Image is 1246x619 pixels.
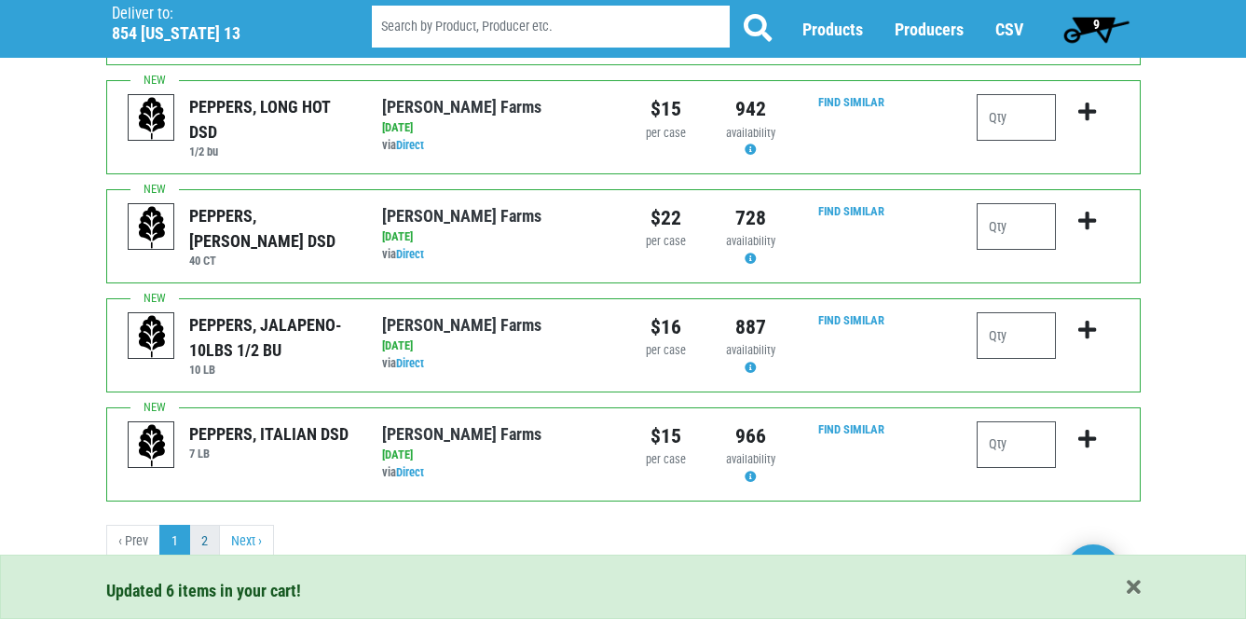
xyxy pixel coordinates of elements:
[895,20,964,39] a: Producers
[722,421,779,451] div: 966
[189,144,354,158] h6: 1/2 bu
[129,313,175,360] img: placeholder-variety-43d6402dacf2d531de610a020419775a.svg
[722,94,779,124] div: 942
[382,228,609,246] div: [DATE]
[112,23,324,44] h5: 854 [US_STATE] 13
[977,94,1056,141] input: Qty
[722,203,779,233] div: 728
[106,578,1141,603] div: Updated 6 items in your cart!
[637,94,694,124] div: $15
[637,125,694,143] div: per case
[637,342,694,360] div: per case
[396,356,424,370] a: Direct
[159,525,190,558] a: 1
[726,234,775,248] span: availability
[382,447,609,464] div: [DATE]
[396,247,424,261] a: Direct
[382,355,609,373] div: via
[112,5,324,23] p: Deliver to:
[637,312,694,342] div: $16
[189,363,354,377] h6: 10 LB
[637,203,694,233] div: $22
[977,421,1056,468] input: Qty
[726,126,775,140] span: availability
[129,422,175,469] img: placeholder-variety-43d6402dacf2d531de610a020419775a.svg
[382,315,541,335] a: [PERSON_NAME] Farms
[818,204,884,218] a: Find Similar
[382,424,541,444] a: [PERSON_NAME] Farms
[1055,10,1138,48] a: 9
[396,465,424,479] a: Direct
[977,203,1056,250] input: Qty
[977,312,1056,359] input: Qty
[818,422,884,436] a: Find Similar
[382,337,609,355] div: [DATE]
[189,94,354,144] div: PEPPERS, LONG HOT DSD
[189,254,354,268] h6: 40 CT
[382,206,541,226] a: [PERSON_NAME] Farms
[995,20,1023,39] a: CSV
[818,313,884,327] a: Find Similar
[382,97,541,117] a: [PERSON_NAME] Farms
[637,421,694,451] div: $15
[382,137,609,155] div: via
[106,525,1141,558] nav: pager
[637,233,694,251] div: per case
[818,95,884,109] a: Find Similar
[189,203,354,254] div: PEPPERS, [PERSON_NAME] DSD
[396,138,424,152] a: Direct
[219,525,274,558] a: next
[189,447,349,461] h6: 7 LB
[129,204,175,251] img: placeholder-variety-43d6402dacf2d531de610a020419775a.svg
[189,421,349,447] div: PEPPERS, ITALIAN DSD
[382,246,609,264] div: via
[726,452,775,466] span: availability
[726,343,775,357] span: availability
[1093,17,1100,32] span: 9
[382,464,609,482] div: via
[129,95,175,142] img: placeholder-variety-43d6402dacf2d531de610a020419775a.svg
[372,6,730,48] input: Search by Product, Producer etc.
[802,20,863,39] a: Products
[382,119,609,137] div: [DATE]
[637,451,694,469] div: per case
[722,312,779,342] div: 887
[189,525,220,558] a: 2
[189,312,354,363] div: PEPPERS, JALAPENO- 10LBS 1/2 BU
